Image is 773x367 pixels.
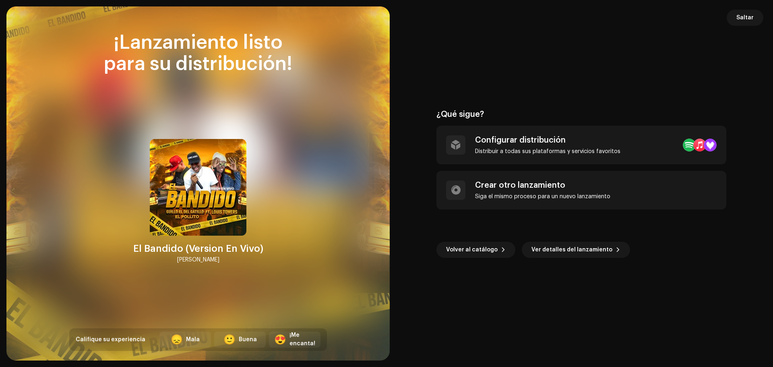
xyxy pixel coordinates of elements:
[274,335,286,344] div: 😍
[436,171,726,209] re-a-post-create-item: Crear otro lanzamiento
[76,337,145,342] span: Califique su experiencia
[475,180,610,190] div: Crear otro lanzamiento
[475,135,620,145] div: Configurar distribución
[223,335,236,344] div: 🙂
[69,32,327,75] div: ¡Lanzamiento listo para su distribución!
[736,10,754,26] span: Saltar
[522,242,630,258] button: Ver detalles del lanzamiento
[475,148,620,155] div: Distribuir a todas sus plataformas y servicios favoritos
[727,10,763,26] button: Saltar
[436,242,515,258] button: Volver al catálogo
[150,139,246,236] img: 36a54528-838d-489a-9d0f-7726500e7373
[436,110,726,119] div: ¿Qué sigue?
[475,193,610,200] div: Siga el mismo proceso para un nuevo lanzamiento
[289,331,315,348] div: ¡Me encanta!
[446,242,498,258] span: Volver al catálogo
[239,336,257,344] div: Buena
[531,242,612,258] span: Ver detalles del lanzamiento
[171,335,183,344] div: 😞
[436,126,726,164] re-a-post-create-item: Configurar distribución
[177,255,219,265] div: [PERSON_NAME]
[186,336,200,344] div: Mala
[133,242,263,255] div: El Bandido (Version En Vivo)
